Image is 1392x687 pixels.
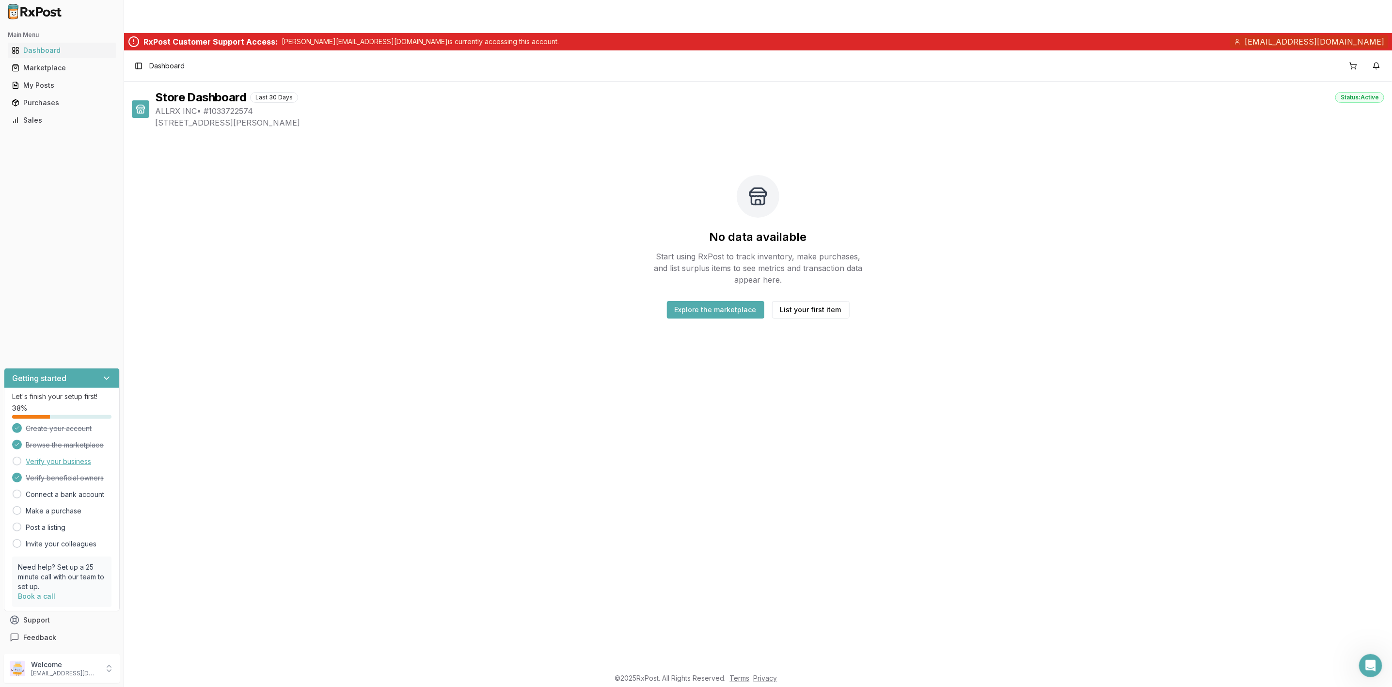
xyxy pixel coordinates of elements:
a: Marketplace [8,59,116,77]
button: My Posts [4,78,120,93]
div: Sales [12,115,112,125]
span: [EMAIL_ADDRESS][DOMAIN_NAME] [1245,36,1384,48]
h2: Main Menu [8,31,116,39]
h2: No data available [710,229,807,245]
a: Sales [8,112,116,129]
a: Dashboard [8,42,116,59]
div: RxPost Customer Support Access: [143,36,278,48]
span: Create your account [26,424,92,433]
button: Feedback [4,629,120,646]
button: Purchases [4,95,120,111]
h3: Getting started [12,372,66,384]
p: Start using RxPost to track inventory, make purchases, and list surplus items to see metrics and ... [649,251,867,286]
button: Marketplace [4,60,120,76]
span: Dashboard [149,61,185,71]
div: Last 30 Days [250,92,298,103]
a: Book a call [18,592,55,600]
span: [STREET_ADDRESS][PERSON_NAME] [155,117,1384,128]
div: Status: Active [1335,92,1384,103]
a: Connect a bank account [26,490,104,499]
p: Need help? Set up a 25 minute call with our team to set up. [18,562,106,591]
span: Verify beneficial owners [26,473,104,483]
button: Support [4,611,120,629]
button: Dashboard [4,43,120,58]
p: [EMAIL_ADDRESS][DOMAIN_NAME] [31,670,98,677]
span: Feedback [23,633,56,642]
a: My Posts [8,77,116,94]
h1: Store Dashboard [155,90,246,105]
span: 38 % [12,403,27,413]
a: Verify your business [26,457,91,466]
iframe: Intercom live chat [1359,654,1382,677]
p: Welcome [31,660,98,670]
a: Make a purchase [26,506,81,516]
div: Purchases [12,98,112,108]
a: Post a listing [26,523,65,532]
p: [PERSON_NAME][EMAIL_ADDRESS][DOMAIN_NAME] is currently accessing this account. [282,37,559,47]
span: ALLRX INC • # 1033722574 [155,105,1384,117]
a: Invite your colleagues [26,539,96,549]
button: Sales [4,112,120,128]
p: Let's finish your setup first! [12,392,111,401]
div: Marketplace [12,63,112,73]
button: Explore the marketplace [667,301,764,319]
img: User avatar [10,661,25,676]
div: Dashboard [12,46,112,55]
div: My Posts [12,80,112,90]
a: Purchases [8,94,116,112]
span: Browse the marketplace [26,440,104,450]
button: List your first item [772,301,850,319]
a: Privacy [754,674,777,682]
a: Terms [730,674,750,682]
nav: breadcrumb [149,61,185,71]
